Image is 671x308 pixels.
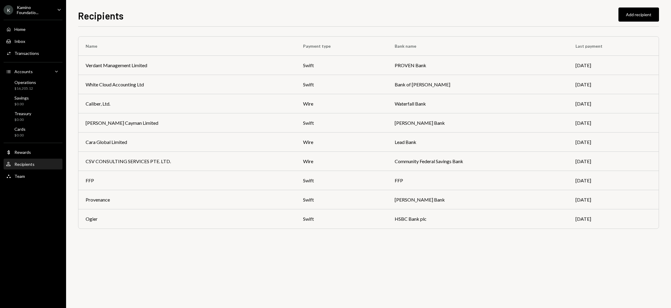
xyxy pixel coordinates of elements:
div: wire [303,158,380,165]
a: Cards$0.00 [4,125,62,139]
div: CSV CONSULTING SERVICES PTE. LTD. [86,158,171,165]
td: [DATE] [568,152,659,171]
div: Recipients [14,162,35,167]
td: [PERSON_NAME] Bank [387,190,568,209]
div: Treasury [14,111,31,116]
div: K [4,5,13,15]
button: Add recipient [618,7,659,22]
td: [DATE] [568,190,659,209]
div: Cards [14,127,26,132]
div: Provenance [86,196,110,203]
div: Operations [14,80,36,85]
td: [DATE] [568,113,659,133]
div: swift [303,215,380,223]
a: Rewards [4,147,62,157]
td: PROVEN Bank [387,56,568,75]
div: Ogier [86,215,98,223]
a: Recipients [4,159,62,169]
div: swift [303,177,380,184]
div: swift [303,119,380,127]
td: HSBC Bank plc [387,209,568,229]
td: FFP [387,171,568,190]
a: Home [4,24,62,34]
div: $0.00 [14,102,29,107]
div: swift [303,62,380,69]
td: [DATE] [568,209,659,229]
th: Bank name [387,37,568,56]
div: Home [14,27,26,32]
div: $16,205.12 [14,86,36,91]
th: Last payment [568,37,659,56]
td: [PERSON_NAME] Bank [387,113,568,133]
td: [DATE] [568,75,659,94]
a: Operations$16,205.12 [4,78,62,92]
div: Cara Global Limited [86,139,127,146]
a: Transactions [4,48,62,58]
div: swift [303,196,380,203]
td: [DATE] [568,56,659,75]
a: Accounts [4,66,62,77]
div: Savings [14,95,29,100]
div: Team [14,174,25,179]
th: Name [78,37,296,56]
td: [DATE] [568,94,659,113]
div: Kamino Foundatio... [17,5,52,15]
a: Savings$0.00 [4,94,62,108]
th: Payment type [296,37,387,56]
div: wire [303,139,380,146]
div: Transactions [14,51,39,56]
td: [DATE] [568,133,659,152]
div: $0.00 [14,117,31,122]
td: [DATE] [568,171,659,190]
div: White Cloud Accounting Ltd [86,81,144,88]
div: $0.00 [14,133,26,138]
div: Caliber, Ltd. [86,100,110,107]
div: swift [303,81,380,88]
td: Lead Bank [387,133,568,152]
a: Inbox [4,36,62,46]
div: Inbox [14,39,25,44]
td: Community Federal Savings Bank [387,152,568,171]
div: [PERSON_NAME] Cayman Limited [86,119,158,127]
div: Rewards [14,150,31,155]
div: wire [303,100,380,107]
div: Verdant Management Limited [86,62,147,69]
div: FFP [86,177,94,184]
td: Bank of [PERSON_NAME] [387,75,568,94]
td: Waterfall Bank [387,94,568,113]
div: Accounts [14,69,33,74]
a: Team [4,171,62,181]
a: Treasury$0.00 [4,109,62,124]
h1: Recipients [78,10,123,22]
